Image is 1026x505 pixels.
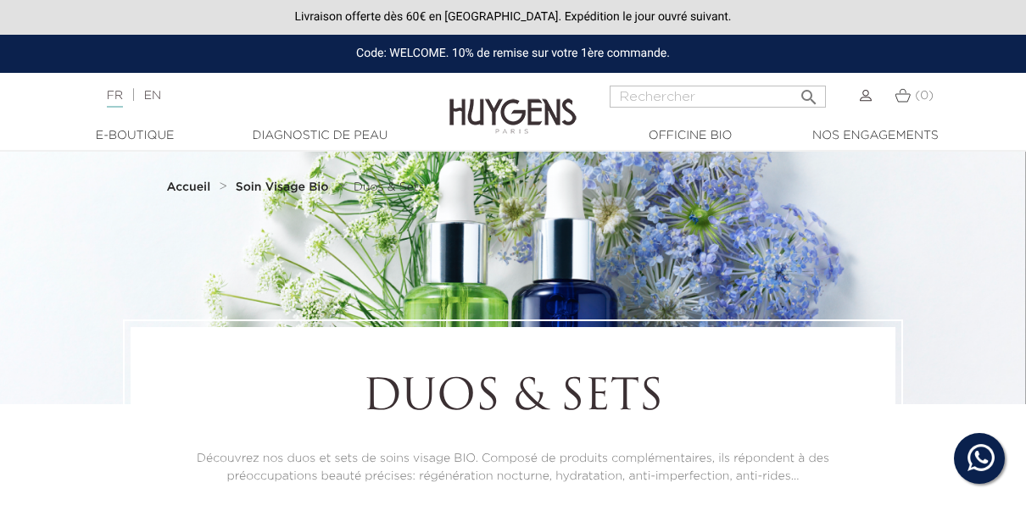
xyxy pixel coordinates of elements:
a: Accueil [167,180,215,194]
p: Découvrez nos duos et sets de soins visage BIO. Composé de produits complémentaires, ils réponden... [177,450,849,486]
a: Officine Bio [605,127,775,145]
a: Duos & Sets [354,180,424,194]
h1: Duos & Sets [177,374,849,425]
button:  [794,80,824,103]
a: FR [107,90,123,108]
strong: Soin Visage Bio [236,181,329,193]
a: EN [144,90,161,102]
strong: Accueil [167,181,211,193]
input: Rechercher [610,86,826,108]
img: Huygens [449,71,577,136]
a: Nos engagements [790,127,960,145]
span: (0) [915,90,934,102]
a: E-Boutique [50,127,220,145]
span: Duos & Sets [354,181,424,193]
i:  [799,82,819,103]
a: Diagnostic de peau [235,127,404,145]
a: Soin Visage Bio [236,180,333,194]
div: | [98,86,415,106]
